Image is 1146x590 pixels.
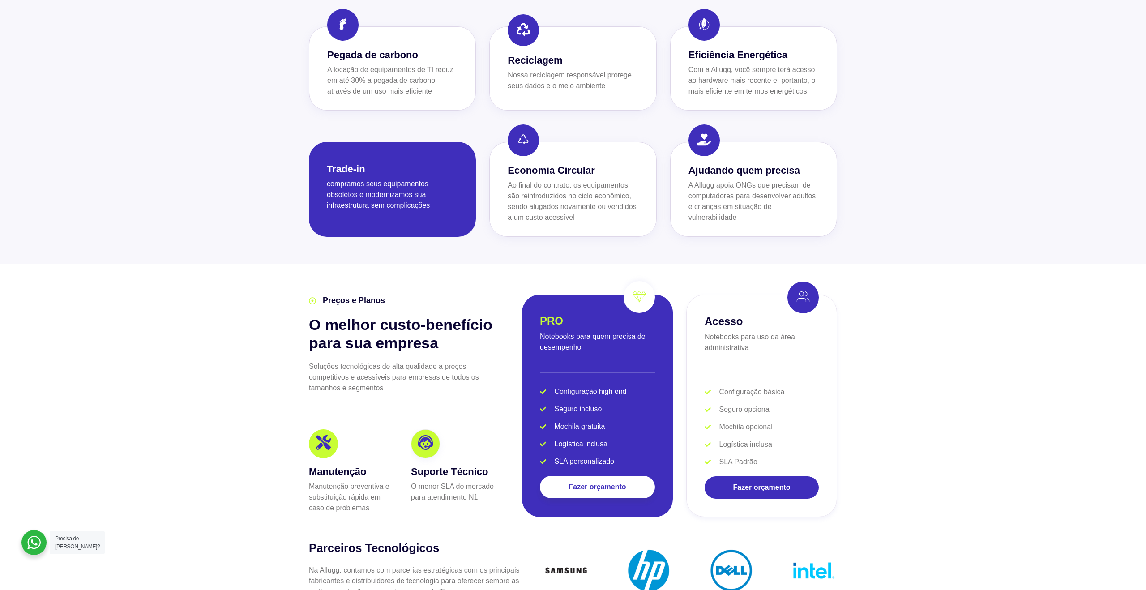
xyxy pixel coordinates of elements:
p: Soluções tecnológicas de alta qualidade a preços competitivos e acessíveis para empresas de todos... [309,361,495,393]
span: Seguro opcional [717,404,771,415]
a: Fazer orçamento [705,476,819,499]
p: Notebooks para quem precisa de desempenho [540,331,655,353]
h3: Manutenção [309,464,393,479]
h2: PRO [540,315,563,327]
h3: Ajudando quem precisa [688,163,819,178]
span: Fazer orçamento [733,484,790,491]
p: compramos seus equipamentos obsoletos e modernizamos sua infraestrutura sem complicações [327,179,458,211]
h2: O melhor custo-benefício para sua empresa [309,316,495,352]
span: SLA Padrão [717,457,757,467]
span: Fazer orçamento [569,483,626,491]
div: Widget de chat [1101,547,1146,590]
h2: Parceiros Tecnológicos [309,541,520,556]
span: Seguro incluso [552,404,602,415]
span: Mochila opcional [717,422,773,432]
h3: Suporte Técnico [411,464,495,479]
p: Notebooks para uso da área administrativa [705,332,819,353]
h3: Economia Circular [508,163,638,178]
span: SLA personalizado [552,456,614,467]
p: Manutenção preventiva e substituição rápida em caso de problemas [309,481,393,513]
span: Logística inclusa [552,439,607,449]
span: Mochila gratuita [552,421,605,432]
p: Ao final do contrato, os equipamentos são reintroduzidos no ciclo econômico, sendo alugados novam... [508,180,638,223]
p: O menor SLA do mercado para atendimento N1 [411,481,495,503]
p: Com a Allugg, você sempre terá acesso ao hardware mais recente e, portanto, o mais eficiente em t... [688,64,819,97]
span: Precisa de [PERSON_NAME]? [55,535,100,550]
p: A Allugg apoia ONGs que precisam de computadores para desenvolver adultos e crianças em situação ... [688,180,819,223]
h3: Pegada de carbono [327,47,458,62]
span: Preços e Planos [321,295,385,307]
p: Nossa reciclagem responsável protege seus dados e o meio ambiente [508,70,638,91]
a: Fazer orçamento [540,476,655,498]
h2: Acesso [705,315,743,327]
span: Configuração básica [717,387,785,398]
h3: Reciclagem [508,53,638,68]
iframe: Chat Widget [1101,547,1146,590]
h3: Eficiência Energética [688,47,819,62]
h2: Trade-in [327,163,365,175]
span: Logística inclusa [717,439,772,450]
span: Configuração high end [552,386,627,397]
p: A locação de equipamentos de TI reduz em até 30% a pegada de carbono através de um uso mais efici... [327,64,458,97]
